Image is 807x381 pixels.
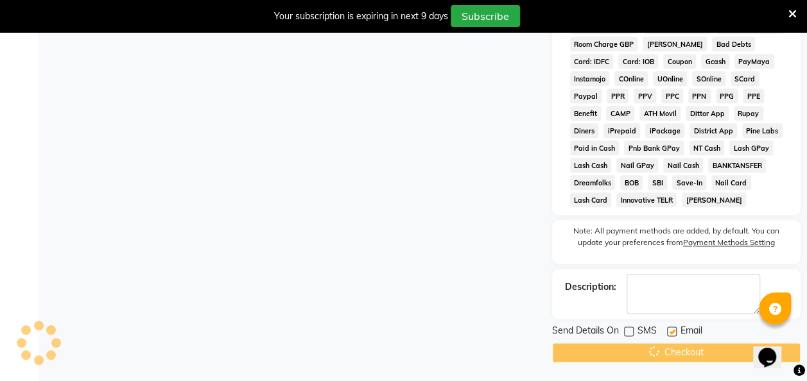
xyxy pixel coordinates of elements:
[708,158,766,173] span: BANKTANSFER
[603,123,640,138] span: iPrepaid
[639,106,681,121] span: ATH Movil
[743,89,764,103] span: PPE
[742,123,783,138] span: Pine Labs
[661,89,683,103] span: PPC
[663,54,696,69] span: Coupon
[570,175,616,190] span: Dreamfolks
[734,106,763,121] span: Rupay
[692,71,725,86] span: SOnline
[614,71,648,86] span: COnline
[274,10,448,23] div: Your subscription is expiring in next 9 days
[624,140,684,155] span: Pnb Bank GPay
[663,158,703,173] span: Nail Cash
[552,324,619,340] span: Send Details On
[701,54,729,69] span: Gcash
[648,175,667,190] span: SBI
[686,106,729,121] span: Dittor App
[451,5,520,27] button: Subscribe
[570,123,599,138] span: Diners
[753,330,794,368] iframe: chat widget
[729,140,773,155] span: Lash GPay
[731,71,759,86] span: SCard
[606,106,634,121] span: CAMP
[616,158,658,173] span: Nail GPay
[570,192,612,207] span: Lash Card
[711,175,751,190] span: Nail Card
[570,54,614,69] span: Card: IDFC
[570,140,620,155] span: Paid in Cash
[672,175,706,190] span: Save-In
[565,225,788,253] label: Note: All payment methods are added, by default. You can update your preferences from
[682,192,746,207] span: [PERSON_NAME]
[570,71,610,86] span: Instamojo
[618,54,658,69] span: Card: IOB
[570,106,602,121] span: Benefit
[565,280,616,294] div: Description:
[690,123,737,138] span: District App
[734,54,774,69] span: PayMaya
[570,158,612,173] span: Lash Cash
[620,175,643,190] span: BOB
[689,140,724,155] span: NT Cash
[688,89,711,103] span: PPN
[645,123,684,138] span: iPackage
[683,237,775,248] label: Payment Methods Setting
[634,89,656,103] span: PPV
[643,37,707,51] span: [PERSON_NAME]
[607,89,629,103] span: PPR
[570,89,602,103] span: Paypal
[716,89,738,103] span: PPG
[653,71,687,86] span: UOnline
[570,37,638,51] span: Room Charge GBP
[638,324,657,340] span: SMS
[681,324,702,340] span: Email
[712,37,755,51] span: Bad Debts
[616,192,677,207] span: Innovative TELR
